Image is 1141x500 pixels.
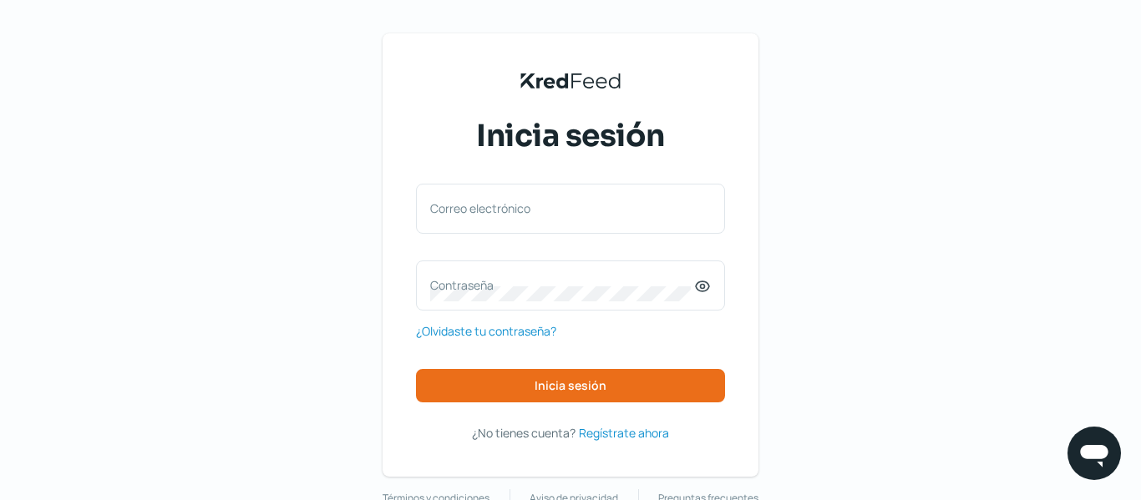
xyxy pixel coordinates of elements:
[416,369,725,402] button: Inicia sesión
[416,321,556,341] a: ¿Olvidaste tu contraseña?
[535,380,606,391] span: Inicia sesión
[430,277,694,293] label: Contraseña
[1078,437,1111,470] img: chatIcon
[579,422,669,443] a: Regístrate ahora
[430,200,694,216] label: Correo electrónico
[476,115,665,157] span: Inicia sesión
[472,425,576,441] span: ¿No tienes cuenta?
